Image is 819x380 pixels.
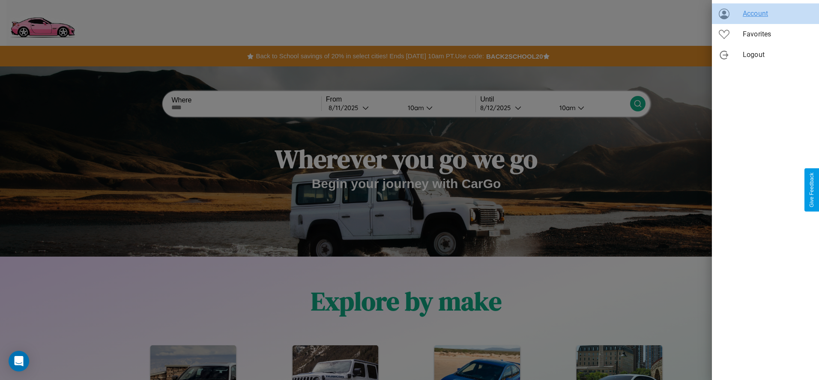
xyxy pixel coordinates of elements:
span: Favorites [743,29,812,39]
span: Logout [743,50,812,60]
span: Account [743,9,812,19]
div: Open Intercom Messenger [9,351,29,371]
div: Give Feedback [809,173,815,207]
div: Logout [712,45,819,65]
div: Account [712,3,819,24]
div: Favorites [712,24,819,45]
